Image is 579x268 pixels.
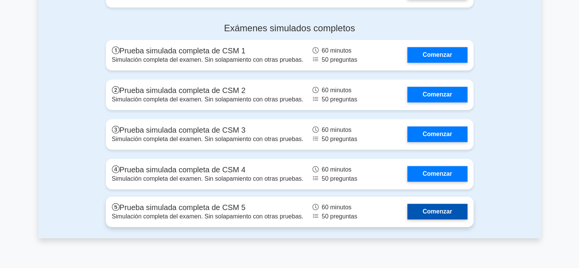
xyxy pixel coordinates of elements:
[407,47,467,63] a: Comenzar
[407,87,467,103] a: Comenzar
[407,127,467,142] a: Comenzar
[407,204,467,220] a: Comenzar
[224,23,355,33] font: Exámenes simulados completos
[407,166,467,182] a: Comenzar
